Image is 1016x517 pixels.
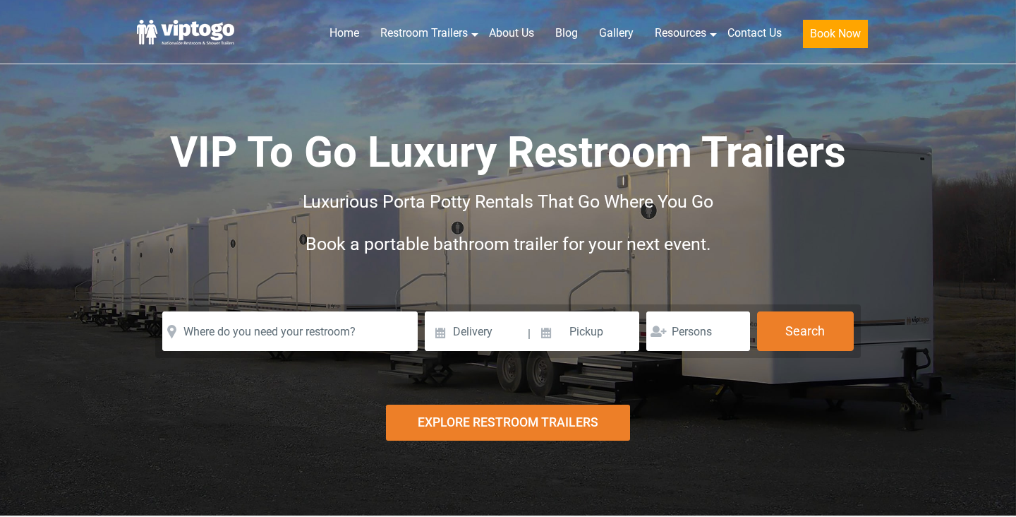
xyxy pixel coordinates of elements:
[532,311,639,351] input: Pickup
[792,18,878,57] a: Book Now
[717,18,792,49] a: Contact Us
[303,191,713,212] span: Luxurious Porta Potty Rentals That Go Where You Go
[386,405,630,441] div: Explore Restroom Trailers
[528,311,531,357] span: |
[646,311,750,351] input: Persons
[370,18,478,49] a: Restroom Trailers
[478,18,545,49] a: About Us
[803,20,868,48] button: Book Now
[588,18,644,49] a: Gallery
[319,18,370,49] a: Home
[425,311,526,351] input: Delivery
[170,127,846,177] span: VIP To Go Luxury Restroom Trailers
[545,18,588,49] a: Blog
[757,311,854,351] button: Search
[162,311,418,351] input: Where do you need your restroom?
[306,234,711,254] span: Book a portable bathroom trailer for your next event.
[644,18,717,49] a: Resources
